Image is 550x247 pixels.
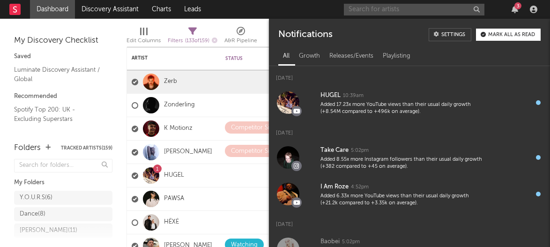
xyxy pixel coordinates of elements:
[20,209,45,220] div: Dance ( 8 )
[61,146,112,150] button: Tracked Artists(159)
[325,48,378,64] div: Releases/Events
[278,28,332,41] div: Notifications
[14,191,112,205] a: Y.O.U.R.S(6)
[14,105,103,124] a: Spotify Top 200: UK - Excluding Superstars
[20,225,77,236] div: [PERSON_NAME] ( 11 )
[14,35,112,46] div: My Discovery Checklist
[185,38,209,44] span: ( 133 of 159 )
[20,192,52,203] div: Y.O.U.R.S ( 6 )
[320,145,349,156] div: Take Care
[231,122,284,134] div: Competitor Signed
[269,212,550,231] div: [DATE]
[164,195,184,203] a: PAWSA
[168,23,217,51] div: Filters(133 of 159)
[164,172,184,180] a: HUGEL
[269,84,550,121] a: HUGEL10:39amAdded 17.23x more YouTube views than their usual daily growth (+8.54M compared to +49...
[514,2,521,9] div: 3
[164,78,177,86] a: Zerb
[14,224,112,238] a: [PERSON_NAME](11)
[14,159,112,172] input: Search for folders...
[126,35,161,46] div: Edit Columns
[168,35,217,47] div: Filters
[294,48,325,64] div: Growth
[320,156,485,171] div: Added 8.55x more Instagram followers than their usual daily growth (+382 compared to +45 on avera...
[512,6,518,13] button: 3
[351,184,369,191] div: 4:52pm
[231,146,284,157] div: Competitor Signed
[132,55,202,61] div: Artist
[278,48,294,64] div: All
[320,90,341,101] div: HUGEL
[441,32,465,37] div: Settings
[14,142,41,154] div: Folders
[476,29,541,41] button: Mark all as read
[269,121,550,139] div: [DATE]
[320,181,349,193] div: I Am Roze
[14,65,103,84] a: Luminate Discovery Assistant / Global
[351,147,369,154] div: 5:02pm
[14,51,112,62] div: Saved
[320,193,485,207] div: Added 6.33x more YouTube views than their usual daily growth (+21.2k compared to +3.35k on average).
[269,66,550,84] div: [DATE]
[429,28,471,41] a: Settings
[378,48,415,64] div: Playlisting
[488,32,535,37] div: Mark all as read
[344,4,484,15] input: Search for artists
[164,218,179,226] a: HËXĖ
[224,35,257,46] div: A&R Pipeline
[164,148,212,156] a: [PERSON_NAME]
[164,101,195,109] a: Zonderling
[320,101,485,116] div: Added 17.23x more YouTube views than their usual daily growth (+8.54M compared to +496k on average).
[343,92,364,99] div: 10:39am
[14,207,112,221] a: Dance(8)
[225,56,286,61] div: Status
[269,139,550,176] a: Take Care5:02pmAdded 8.55x more Instagram followers than their usual daily growth (+382 compared ...
[14,91,112,102] div: Recommended
[342,239,360,246] div: 5:02pm
[14,177,112,188] div: My Folders
[224,23,257,51] div: A&R Pipeline
[164,125,193,133] a: K Motionz
[269,176,550,212] a: I Am Roze4:52pmAdded 6.33x more YouTube views than their usual daily growth (+21.2k compared to +...
[126,23,161,51] div: Edit Columns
